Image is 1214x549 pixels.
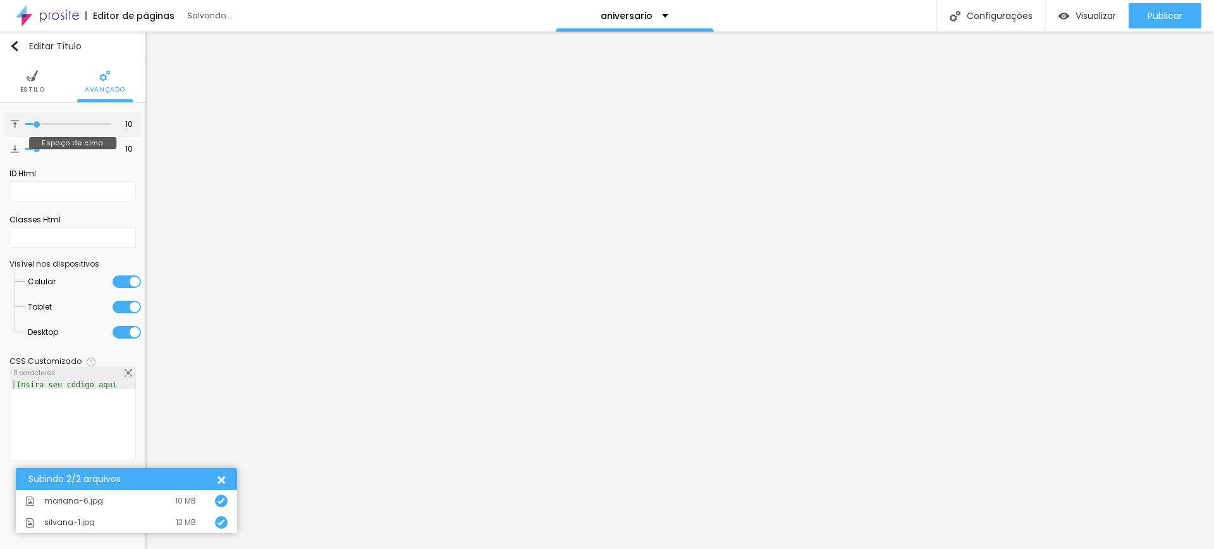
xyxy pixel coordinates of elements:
div: 0 caracteres [10,367,135,380]
img: Icone [9,41,20,51]
div: Salvando... [187,12,333,20]
img: view-1.svg [1058,11,1069,21]
span: Desktop [28,320,58,345]
img: Icone [950,11,960,21]
div: Editor de páginas [85,11,175,20]
img: Icone [218,497,225,505]
span: Celular [28,269,56,294]
div: CSS Customizado [9,358,82,365]
span: Estilo [20,87,45,93]
span: Avançado [85,87,125,93]
img: Icone [87,358,95,366]
div: 13 MB [176,519,196,526]
span: silvana-1.jpg [44,519,95,526]
p: aniversario [601,11,653,20]
button: Publicar [1129,3,1201,28]
img: Icone [27,70,38,81]
span: Tablet [28,294,52,320]
img: Icone [25,518,35,528]
span: Publicar [1148,11,1182,21]
div: Classes Html [9,214,136,226]
div: Visível nos dispositivos [9,260,136,268]
img: Icone [11,120,19,128]
div: 10 MB [175,497,196,505]
div: ID Html [9,168,136,179]
span: Visualizar [1076,11,1116,21]
div: Insira seu código aqui [11,380,123,389]
img: Icone [99,70,111,81]
iframe: Editor [145,32,1214,549]
button: Visualizar [1046,3,1129,28]
img: Icone [125,369,132,377]
div: Editar Título [9,41,82,51]
img: Icone [11,145,19,153]
img: Icone [218,519,225,526]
